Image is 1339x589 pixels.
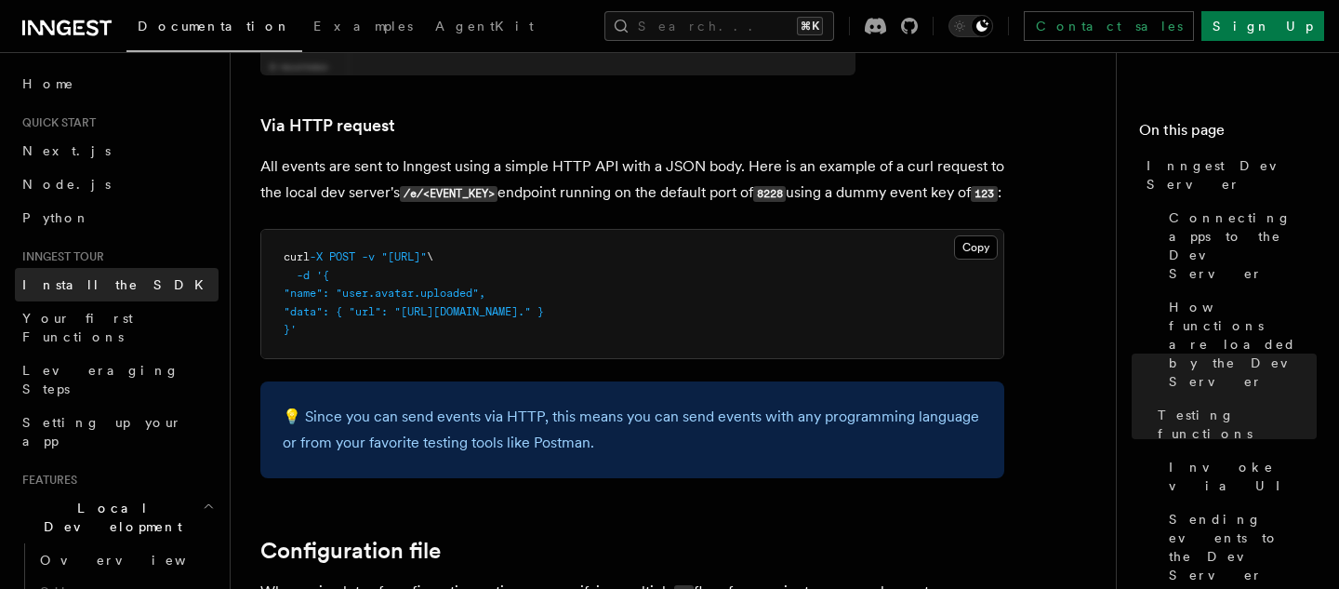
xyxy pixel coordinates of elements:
button: Toggle dark mode [948,15,993,37]
span: -d [297,269,310,282]
span: Documentation [138,19,291,33]
span: Sending events to the Dev Server [1169,510,1317,584]
span: Python [22,210,90,225]
a: Invoke via UI [1161,450,1317,502]
a: Overview [33,543,219,577]
span: Connecting apps to the Dev Server [1169,208,1317,283]
a: How functions are loaded by the Dev Server [1161,290,1317,398]
span: Inngest tour [15,249,104,264]
kbd: ⌘K [797,17,823,35]
span: Features [15,473,77,488]
button: Search...⌘K [604,11,834,41]
a: AgentKit [424,6,545,50]
span: POST [329,250,355,263]
a: Python [15,201,219,234]
span: Local Development [15,499,203,536]
span: Your first Functions [22,311,133,344]
a: Home [15,67,219,100]
a: Configuration file [260,538,441,564]
span: How functions are loaded by the Dev Server [1169,298,1317,391]
span: Examples [313,19,413,33]
span: Node.js [22,177,111,192]
h4: On this page [1139,119,1317,149]
span: Overview [40,553,232,568]
span: curl [284,250,310,263]
code: /e/<EVENT_KEY> [400,186,497,202]
span: '{ [316,269,329,282]
span: -v [362,250,375,263]
a: Leveraging Steps [15,354,219,406]
span: -X [310,250,323,263]
span: "name": "user.avatar.uploaded", [284,287,485,300]
a: Examples [302,6,424,50]
span: Leveraging Steps [22,363,179,396]
a: Inngest Dev Server [1139,149,1317,201]
button: Local Development [15,491,219,543]
span: Quick start [15,115,96,130]
span: Setting up your app [22,415,182,448]
button: Copy [954,235,998,260]
a: Via HTTP request [260,113,395,139]
span: Testing functions [1158,406,1317,443]
a: Documentation [126,6,302,52]
span: AgentKit [435,19,534,33]
p: 💡 Since you can send events via HTTP, this means you can send events with any programming languag... [283,404,982,456]
code: 8228 [753,186,786,202]
span: }' [284,323,297,336]
code: 123 [971,186,997,202]
a: Testing functions [1150,398,1317,450]
a: Next.js [15,134,219,167]
p: All events are sent to Inngest using a simple HTTP API with a JSON body. Here is an example of a ... [260,154,1004,207]
a: Your first Functions [15,301,219,354]
span: Install the SDK [22,277,215,292]
a: Connecting apps to the Dev Server [1161,201,1317,290]
a: Install the SDK [15,268,219,301]
span: Next.js [22,143,111,158]
span: \ [427,250,433,263]
span: Inngest Dev Server [1147,156,1317,194]
a: Setting up your app [15,406,219,458]
a: Contact sales [1024,11,1194,41]
span: "data": { "url": "[URL][DOMAIN_NAME]." } [284,305,544,318]
span: "[URL]" [381,250,427,263]
span: Home [22,74,74,93]
a: Node.js [15,167,219,201]
a: Sign Up [1201,11,1324,41]
span: Invoke via UI [1169,458,1317,495]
